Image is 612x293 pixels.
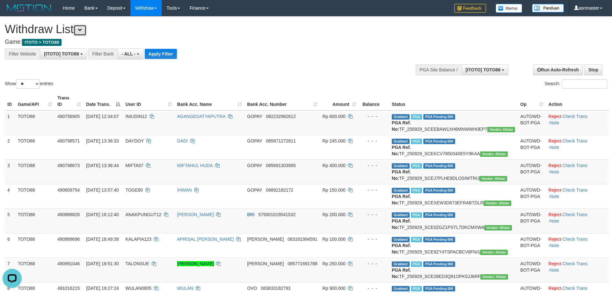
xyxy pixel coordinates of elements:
td: TOTO88 [15,110,55,135]
th: User ID: activate to sort column ascending [123,92,174,110]
td: TF_250929_SCEJ7PLHE8DLOSIWTRIJ [389,159,518,184]
a: WULAN [177,286,193,291]
td: · · [546,233,609,258]
span: KALAPIA123 [125,237,151,242]
span: MIFTA07 [125,163,143,168]
th: Bank Acc. Name: activate to sort column ascending [175,92,245,110]
td: AUTOWD-BOT-PGA [518,258,546,282]
td: TF_250929_SCEEBAW1XH6MNWWH0EPT [389,110,518,135]
td: TOTO88 [15,209,55,233]
a: Check Trans [562,237,587,242]
span: Marked by asnPGAWD [411,261,422,267]
a: Check Trans [562,163,587,168]
a: Reject [549,187,561,193]
th: Status [389,92,518,110]
span: Copy 083181994591 to clipboard [288,237,317,242]
span: [DATE] 16:12:40 [86,212,119,217]
span: [DATE] 13:36:33 [86,138,119,143]
span: Grabbed [392,114,410,120]
td: · · [546,110,609,135]
div: - - - [361,138,387,144]
a: Note [550,243,559,248]
a: DADI [177,138,188,143]
span: Vendor URL: https://secure31.1velocity.biz [480,151,508,157]
span: BRI [247,212,254,217]
a: Check Trans [562,212,587,217]
span: Rp 250.000 [323,261,346,266]
td: · · [546,159,609,184]
td: TOTO88 [15,184,55,209]
span: Rp 150.000 [323,187,346,193]
span: TOGE80 [125,187,143,193]
span: [PERSON_NAME] [247,237,284,242]
span: [DATE] 13:36:44 [86,163,119,168]
b: PGA Ref. No: [392,267,411,279]
td: TF_250929_SCE9ZY4TSPACBCV8FNI1 [389,233,518,258]
span: 490756905 [57,114,80,119]
div: - - - [361,260,387,267]
td: 6 [5,233,15,258]
span: Rp 600.000 [323,114,346,119]
b: PGA Ref. No: [392,194,411,205]
span: Grabbed [392,212,410,218]
span: TALONSUE [125,261,149,266]
div: - - - [361,162,387,169]
th: Op: activate to sort column ascending [518,92,546,110]
span: [DATE] 12:34:07 [86,114,119,119]
span: GOPAY [247,114,262,119]
td: 7 [5,258,15,282]
span: Rp 900.000 [323,286,346,291]
span: ANAKPUNGUT12 [125,212,161,217]
b: PGA Ref. No: [392,145,411,156]
a: MIFTAHUL HUDA [177,163,213,168]
span: [DATE] 18:51:30 [86,261,119,266]
button: Open LiveChat chat widget [3,3,22,22]
td: AUTOWD-BOT-PGA [518,159,546,184]
span: 490809754 [57,187,80,193]
td: TOTO88 [15,159,55,184]
th: Trans ID: activate to sort column ascending [55,92,84,110]
span: PGA Pending [423,212,455,218]
b: PGA Ref. No: [392,243,411,254]
span: PGA Pending [423,261,455,267]
b: PGA Ref. No: [392,169,411,181]
div: - - - [361,211,387,218]
span: 490798571 [57,138,80,143]
span: PGA Pending [423,237,455,242]
span: Vendor URL: https://secure31.1velocity.biz [480,274,508,280]
td: AUTOWD-BOT-PGA [518,184,546,209]
a: Note [550,218,559,223]
b: PGA Ref. No: [392,120,411,132]
input: Search: [562,79,607,89]
a: [PERSON_NAME] [177,212,214,217]
span: Copy 082232962612 to clipboard [266,114,296,119]
span: 490989696 [57,237,80,242]
div: - - - [361,187,387,193]
td: · · [546,135,609,159]
span: Grabbed [392,286,410,291]
span: Rp 200.000 [323,212,346,217]
label: Show entries [5,79,53,89]
a: Reject [549,212,561,217]
div: PGA Site Balance / [416,64,462,75]
span: Marked by asnPGAWD [411,114,422,120]
td: 3 [5,159,15,184]
td: TF_250929_SCEXEW3D673EFRABTDLR [389,184,518,209]
a: Check Trans [562,187,587,193]
th: Amount: activate to sort column ascending [320,92,359,110]
td: AUTOWD-BOT-PGA [518,209,546,233]
span: - ALL - [121,51,135,56]
a: Note [550,120,559,125]
span: [DATE] 13:57:40 [86,187,119,193]
span: [ITOTO] TOTO88 [466,67,500,72]
button: - ALL - [117,48,143,59]
span: [DATE] 19:27:24 [86,286,119,291]
span: Vendor URL: https://secure31.1velocity.biz [480,250,508,255]
span: Copy 085771691788 to clipboard [288,261,317,266]
span: 490888826 [57,212,80,217]
a: Note [550,169,559,174]
span: Marked by asnPGAWD [411,237,422,242]
img: MOTION_logo.png [5,3,53,13]
span: Marked by asnPGAWD [411,139,422,144]
span: Grabbed [392,237,410,242]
